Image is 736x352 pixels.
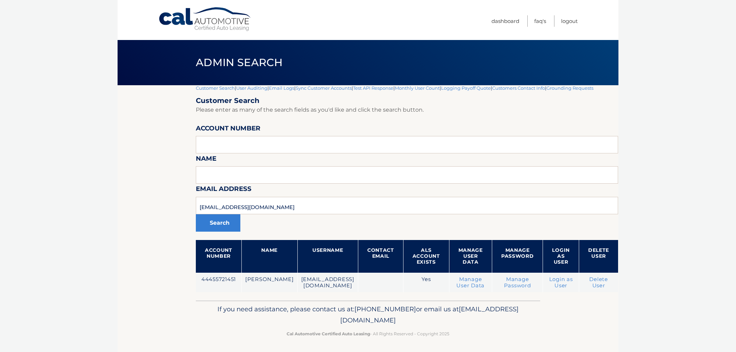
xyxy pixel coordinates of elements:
[579,240,618,273] th: Delete User
[492,85,545,91] a: Customers Contact Info
[456,276,485,289] a: Manage User Data
[354,305,416,313] span: [PHONE_NUMBER]
[561,15,578,27] a: Logout
[403,240,449,273] th: ALS Account Exists
[492,240,543,273] th: Manage Password
[441,85,491,91] a: Logging Payoff Quote
[236,85,267,91] a: User Auditing
[196,184,251,197] label: Email Address
[196,56,282,69] span: Admin Search
[196,96,618,105] h2: Customer Search
[196,153,216,166] label: Name
[200,330,536,337] p: - All Rights Reserved - Copyright 2025
[546,85,593,91] a: Grounding Requests
[196,273,241,293] td: 44455721451
[287,331,370,336] strong: Cal Automotive Certified Auto Leasing
[534,15,546,27] a: FAQ's
[241,240,297,273] th: Name
[297,240,358,273] th: Username
[543,240,579,273] th: Login as User
[196,240,241,273] th: Account Number
[395,85,440,91] a: Monthly User Count
[241,273,297,293] td: [PERSON_NAME]
[549,276,573,289] a: Login as User
[358,240,403,273] th: Contact Email
[196,85,618,301] div: | | | | | | | |
[353,85,393,91] a: Test API Response
[340,305,519,324] span: [EMAIL_ADDRESS][DOMAIN_NAME]
[269,85,294,91] a: Email Logs
[196,123,261,136] label: Account Number
[297,273,358,293] td: [EMAIL_ADDRESS][DOMAIN_NAME]
[196,85,235,91] a: Customer Search
[158,7,252,32] a: Cal Automotive
[449,240,492,273] th: Manage User Data
[296,85,352,91] a: Sync Customer Accounts
[589,276,608,289] a: Delete User
[200,304,536,326] p: If you need assistance, please contact us at: or email us at
[403,273,449,293] td: Yes
[491,15,519,27] a: Dashboard
[196,214,240,232] button: Search
[196,105,618,115] p: Please enter as many of the search fields as you'd like and click the search button.
[504,276,531,289] a: Manage Password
